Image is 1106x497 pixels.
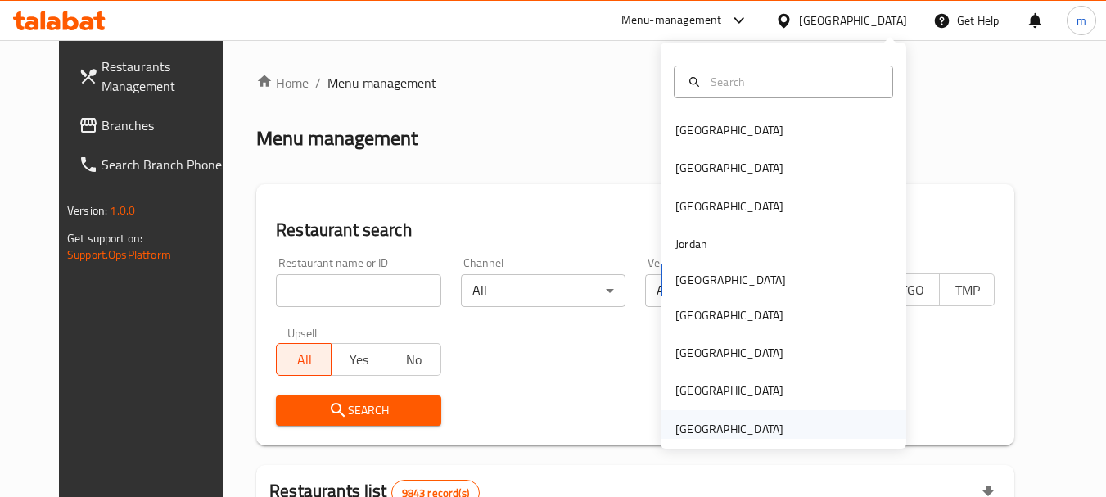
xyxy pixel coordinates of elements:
button: No [386,343,441,376]
input: Search [704,73,883,91]
div: [GEOGRAPHIC_DATA] [799,11,907,29]
div: [GEOGRAPHIC_DATA] [675,159,783,177]
button: Search [276,395,440,426]
div: All [645,274,810,307]
a: Support.OpsPlatform [67,244,171,265]
span: Restaurants Management [102,56,231,96]
span: TGO [892,278,933,302]
div: Jordan [675,235,707,253]
span: Version: [67,200,107,221]
span: Get support on: [67,228,142,249]
div: [GEOGRAPHIC_DATA] [675,197,783,215]
span: Branches [102,115,231,135]
label: Upsell [287,327,318,338]
span: Search [289,400,427,421]
button: TMP [939,273,995,306]
div: All [461,274,625,307]
a: Branches [65,106,244,145]
div: [GEOGRAPHIC_DATA] [675,306,783,324]
div: [GEOGRAPHIC_DATA] [675,382,783,400]
div: [GEOGRAPHIC_DATA] [675,344,783,362]
button: Yes [331,343,386,376]
span: m [1077,11,1086,29]
span: TMP [946,278,988,302]
span: Yes [338,348,380,372]
h2: Restaurant search [276,218,995,242]
a: Restaurants Management [65,47,244,106]
nav: breadcrumb [256,73,1014,93]
div: [GEOGRAPHIC_DATA] [675,420,783,438]
span: 1.0.0 [110,200,135,221]
span: Menu management [327,73,436,93]
div: Menu-management [621,11,722,30]
span: Search Branch Phone [102,155,231,174]
a: Home [256,73,309,93]
button: All [276,343,332,376]
span: No [393,348,435,372]
input: Search for restaurant name or ID.. [276,274,440,307]
h2: Menu management [256,125,418,151]
div: [GEOGRAPHIC_DATA] [675,121,783,139]
li: / [315,73,321,93]
button: TGO [884,273,940,306]
a: Search Branch Phone [65,145,244,184]
span: All [283,348,325,372]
